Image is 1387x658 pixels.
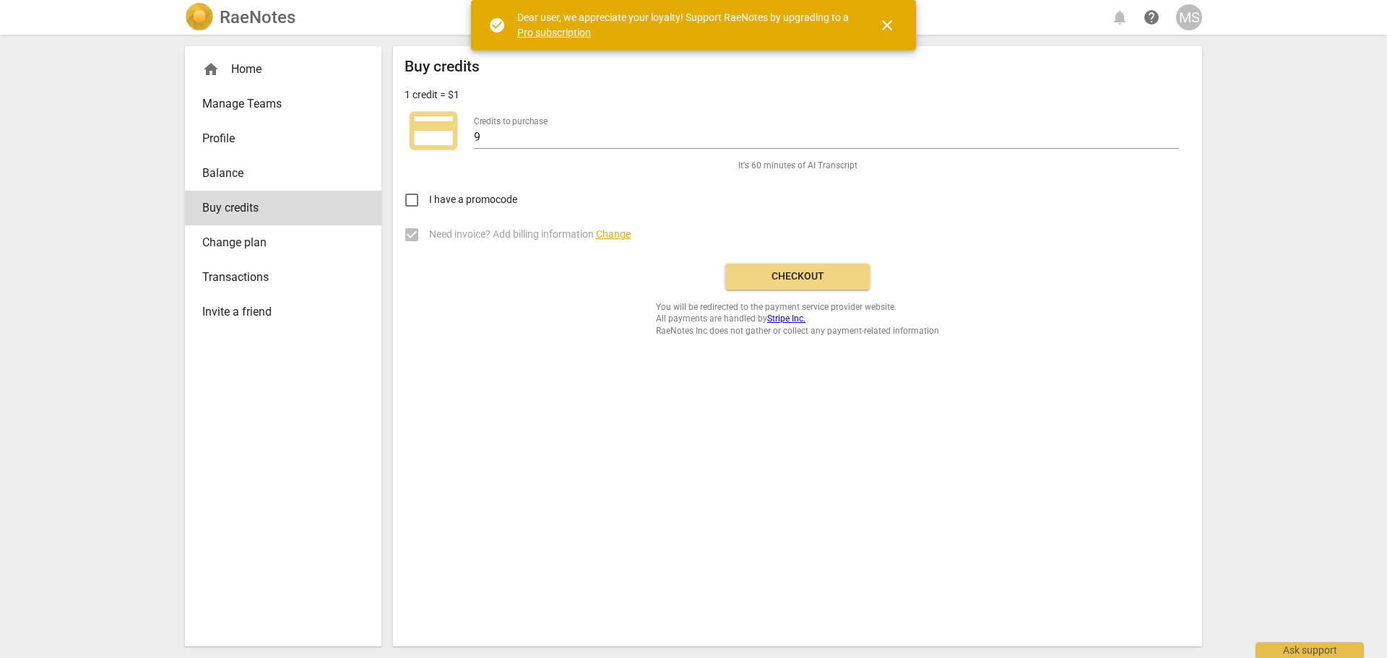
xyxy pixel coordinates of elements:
[596,228,631,240] span: Change
[202,165,353,182] span: Balance
[185,156,381,191] a: Balance
[202,269,353,286] span: Transactions
[185,260,381,295] a: Transactions
[185,3,214,32] img: Logo
[405,102,462,160] span: credit_card
[767,313,805,324] a: Stripe Inc.
[185,295,381,329] a: Invite a friend
[656,301,939,337] span: You will be redirected to the payment service provider website. All payments are handled by RaeNo...
[870,8,904,43] button: Close
[185,3,295,32] a: LogoRaeNotes
[725,264,870,290] button: Checkout
[517,10,852,40] div: Dear user, we appreciate your loyalty! Support RaeNotes by upgrading to a
[1176,4,1202,30] button: MS
[1143,9,1160,26] span: help
[202,61,353,78] div: Home
[185,121,381,156] a: Profile
[185,87,381,121] a: Manage Teams
[405,87,459,103] p: 1 credit = $1
[429,227,631,242] span: Need invoice? Add billing information
[220,7,295,27] h2: RaeNotes
[185,225,381,260] a: Change plan
[488,17,506,34] span: check_circle
[185,191,381,225] a: Buy credits
[202,95,353,113] span: Manage Teams
[202,61,220,78] span: home
[429,192,517,207] span: I have a promocode
[202,199,353,217] span: Buy credits
[517,27,591,38] a: Pro subscription
[1138,4,1165,30] a: Help
[737,269,858,284] span: Checkout
[202,303,353,321] span: Invite a friend
[1256,642,1364,658] div: Ask support
[202,130,353,147] span: Profile
[878,17,896,34] span: close
[474,117,548,126] label: Credits to purchase
[185,52,381,87] div: Home
[202,234,353,251] span: Change plan
[738,160,857,172] span: It's 60 minutes of AI Transcript
[405,58,480,76] h2: Buy credits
